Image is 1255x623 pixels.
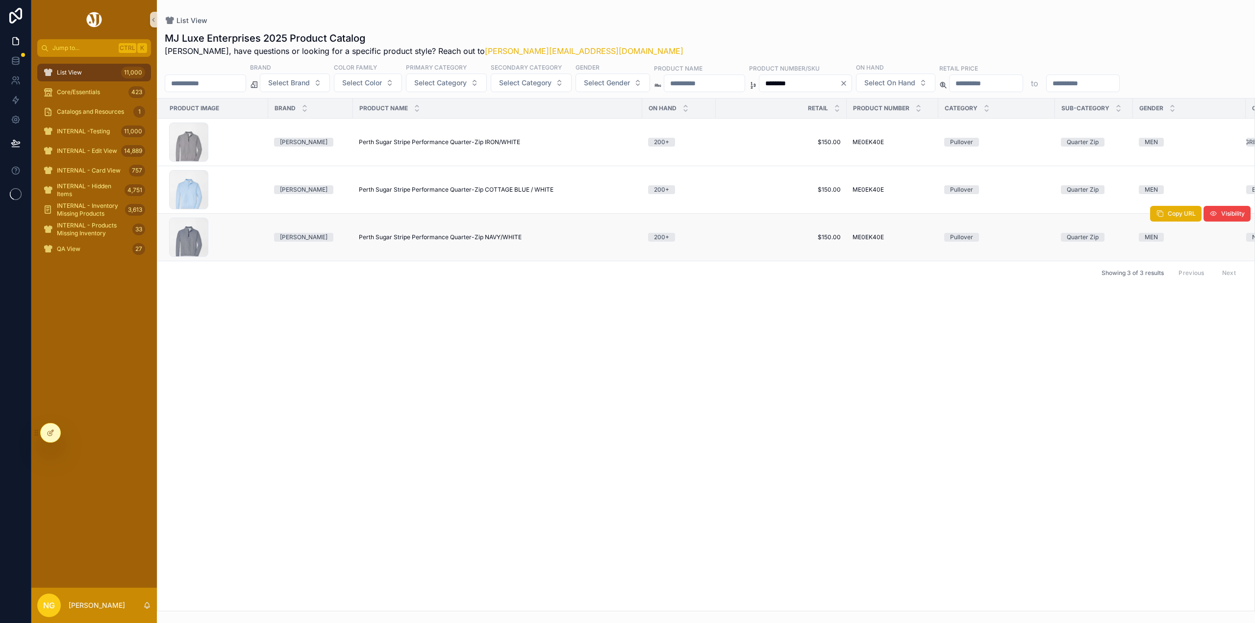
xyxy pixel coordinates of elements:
span: Copy URL [1168,210,1196,218]
span: [PERSON_NAME], have questions or looking for a specific product style? Reach out to [165,45,683,57]
span: K [138,44,146,52]
span: Showing 3 of 3 results [1102,269,1164,277]
span: ME0EK40E [853,233,884,241]
a: Quarter Zip [1061,185,1127,194]
div: Quarter Zip [1067,233,1099,242]
button: Clear [840,79,852,87]
label: On Hand [856,63,884,72]
div: MEN [1145,138,1158,147]
a: Core/Essentials423 [37,83,151,101]
div: 200+ [654,233,669,242]
a: List View [165,16,207,25]
a: Quarter Zip [1061,233,1127,242]
span: Select Brand [268,78,310,88]
div: 33 [132,224,145,235]
button: Select Button [406,74,487,92]
span: NG [43,599,55,611]
span: Product Number [853,104,909,112]
a: ME0EK40E [853,138,932,146]
label: Gender [576,63,600,72]
button: Copy URL [1150,206,1202,222]
span: Perth Sugar Stripe Performance Quarter-Zip COTTAGE BLUE / WHITE [359,186,553,194]
span: INTERNAL - Inventory Missing Products [57,202,121,218]
a: 200+ [648,138,710,147]
a: INTERNAL - Edit View14,889 [37,142,151,160]
span: Visibility [1221,210,1245,218]
label: Product Number/SKU [749,64,820,73]
label: Product Name [654,64,703,73]
a: INTERNAL - Card View757 [37,162,151,179]
a: [PERSON_NAME] [274,138,347,147]
span: Ctrl [119,43,136,53]
div: Pullover [950,233,973,242]
div: 200+ [654,138,669,147]
label: Primary Category [406,63,467,72]
span: INTERNAL - Hidden Items [57,182,121,198]
label: Brand [250,63,271,72]
a: MEN [1139,138,1240,147]
span: Jump to... [52,44,115,52]
div: MEN [1145,185,1158,194]
label: Secondary Category [491,63,562,72]
a: Pullover [944,138,1049,147]
a: INTERNAL -Testing11,000 [37,123,151,140]
a: [PERSON_NAME] [274,233,347,242]
p: to [1031,77,1038,89]
span: Product Name [359,104,408,112]
a: [PERSON_NAME][EMAIL_ADDRESS][DOMAIN_NAME] [485,46,683,56]
span: On Hand [649,104,677,112]
a: [PERSON_NAME] [274,185,347,194]
a: $150.00 [722,186,841,194]
img: App logo [85,12,103,27]
button: Select Button [334,74,402,92]
div: 14,889 [121,145,145,157]
button: Select Button [491,74,572,92]
label: Retail Price [939,64,978,73]
button: Select Button [260,74,330,92]
span: Core/Essentials [57,88,100,96]
button: Select Button [576,74,650,92]
a: Perth Sugar Stripe Performance Quarter-Zip COTTAGE BLUE / WHITE [359,186,636,194]
a: $150.00 [722,138,841,146]
span: ME0EK40E [853,138,884,146]
div: [PERSON_NAME] [280,233,327,242]
div: [PERSON_NAME] [280,138,327,147]
span: Select Color [342,78,382,88]
a: INTERNAL - Inventory Missing Products3,613 [37,201,151,219]
button: Visibility [1204,206,1251,222]
div: 27 [132,243,145,255]
a: ME0EK40E [853,186,932,194]
a: Perth Sugar Stripe Performance Quarter-Zip IRON/WHITE [359,138,636,146]
div: Quarter Zip [1067,185,1099,194]
a: $150.00 [722,233,841,241]
div: Pullover [950,185,973,194]
div: 11,000 [121,67,145,78]
span: QA View [57,245,80,253]
span: Retail [808,104,828,112]
a: List View11,000 [37,64,151,81]
div: MEN [1145,233,1158,242]
span: INTERNAL - Products Missing Inventory [57,222,128,237]
button: Select Button [856,74,935,92]
span: Gender [1139,104,1163,112]
div: 200+ [654,185,669,194]
a: Pullover [944,185,1049,194]
div: 423 [128,86,145,98]
a: ME0EK40E [853,233,932,241]
span: Select On Hand [864,78,915,88]
span: Select Category [499,78,552,88]
div: Pullover [950,138,973,147]
div: Quarter Zip [1067,138,1099,147]
span: Select Category [414,78,467,88]
a: MEN [1139,233,1240,242]
p: [PERSON_NAME] [69,600,125,610]
a: Catalogs and Resources1 [37,103,151,121]
span: Catalogs and Resources [57,108,124,116]
a: Quarter Zip [1061,138,1127,147]
a: Pullover [944,233,1049,242]
div: 3,613 [125,204,145,216]
span: Category [945,104,978,112]
span: Perth Sugar Stripe Performance Quarter-Zip NAVY/WHITE [359,233,522,241]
